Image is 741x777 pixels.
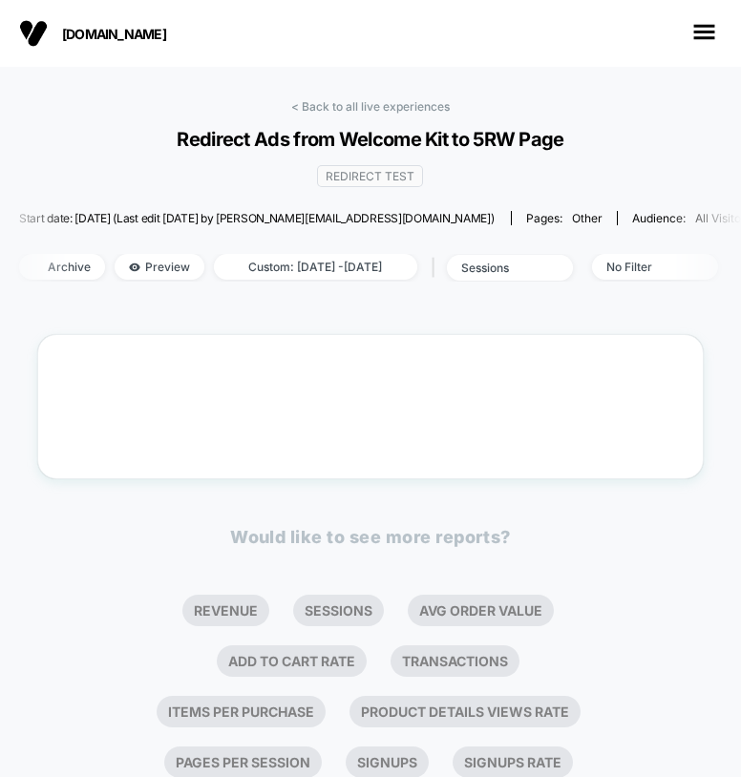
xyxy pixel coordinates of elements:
span: Archive [19,254,105,280]
span: Start date: [DATE] (Last edit [DATE] by [PERSON_NAME][EMAIL_ADDRESS][DOMAIN_NAME]) [19,211,494,225]
li: Items Per Purchase [157,696,326,727]
li: Sessions [293,595,384,626]
span: [DOMAIN_NAME] [62,26,253,42]
span: Redirect Ads from Welcome Kit to 5RW Page [37,128,704,151]
li: Revenue [182,595,269,626]
span: Preview [115,254,204,280]
div: No Filter [606,260,683,274]
p: Would like to see more reports? [230,527,511,547]
span: other [572,211,603,225]
li: Add To Cart Rate [217,645,367,677]
a: < Back to all live experiences [291,99,450,114]
img: Visually logo [19,19,48,48]
span: Redirect Test [317,165,423,187]
div: Pages: [526,211,603,225]
div: sessions [461,261,538,275]
li: Transactions [391,645,519,677]
li: Product Details Views Rate [349,696,581,727]
span: Custom: [DATE] - [DATE] [214,254,417,280]
span: | [427,254,447,282]
li: Avg Order Value [408,595,554,626]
